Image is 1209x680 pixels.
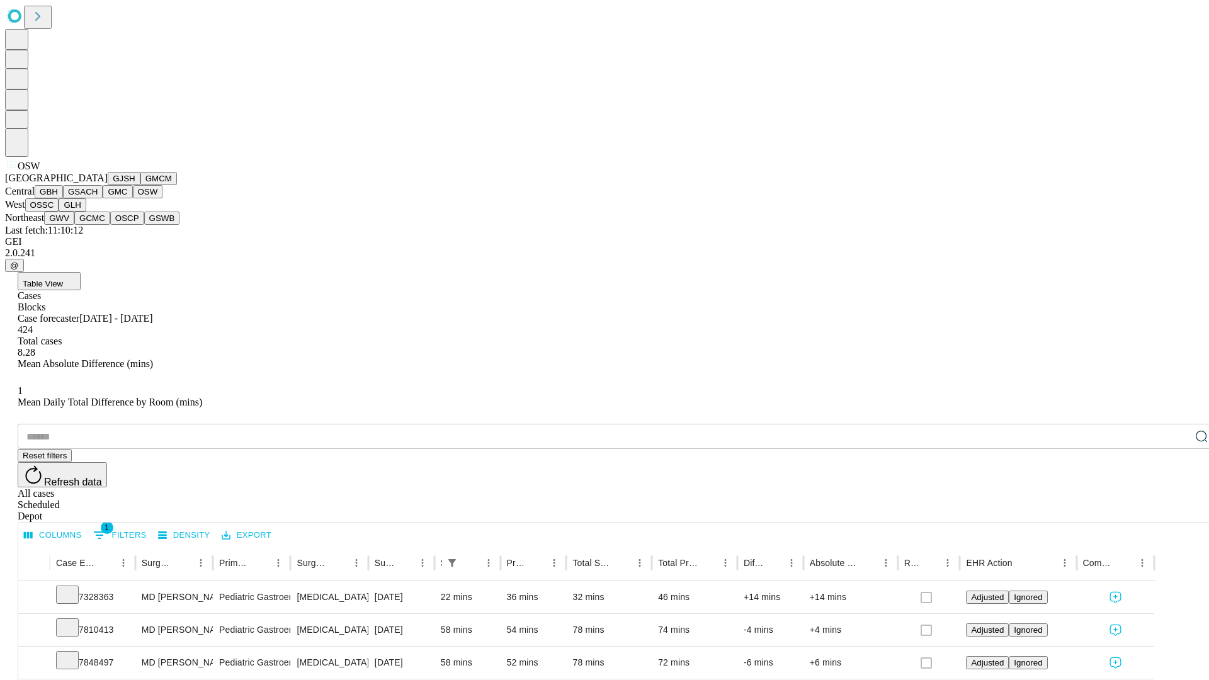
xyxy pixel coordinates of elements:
div: Total Predicted Duration [658,558,698,568]
span: Northeast [5,212,44,223]
span: [GEOGRAPHIC_DATA] [5,173,108,183]
div: Total Scheduled Duration [572,558,612,568]
button: Menu [631,554,649,572]
div: 32 mins [572,581,645,613]
div: [DATE] [375,614,428,646]
div: 7328363 [56,581,129,613]
span: West [5,199,25,210]
button: Table View [18,272,81,290]
div: Surgeon Name [142,558,173,568]
button: Refresh data [18,462,107,487]
div: 2.0.241 [5,247,1204,259]
span: Ignored [1014,592,1042,602]
button: Adjusted [966,591,1009,604]
span: Case forecaster [18,313,79,324]
span: @ [10,261,19,270]
button: Menu [1056,554,1074,572]
button: Menu [414,554,431,572]
button: Reset filters [18,449,72,462]
div: 46 mins [658,581,731,613]
button: OSSC [25,198,59,212]
button: Menu [545,554,563,572]
div: -4 mins [744,614,797,646]
div: -6 mins [744,647,797,679]
button: Menu [348,554,365,572]
div: Difference [744,558,764,568]
button: Menu [783,554,800,572]
button: Menu [270,554,287,572]
button: Adjusted [966,656,1009,669]
button: Expand [25,620,43,642]
div: Surgery Date [375,558,395,568]
div: Primary Service [219,558,251,568]
span: Refresh data [44,477,102,487]
div: 7810413 [56,614,129,646]
button: Menu [1133,554,1151,572]
button: GMC [103,185,132,198]
span: Mean Daily Total Difference by Room (mins) [18,397,202,407]
button: GCMC [74,212,110,225]
div: Case Epic Id [56,558,96,568]
div: 58 mins [441,647,494,679]
button: Sort [330,554,348,572]
button: Sort [462,554,480,572]
div: MD [PERSON_NAME] [PERSON_NAME] Md [142,614,207,646]
div: Predicted In Room Duration [507,558,527,568]
span: Adjusted [971,658,1004,667]
button: Sort [97,554,115,572]
div: Surgery Name [297,558,328,568]
button: Sort [613,554,631,572]
span: Ignored [1014,625,1042,635]
button: Sort [1014,554,1031,572]
div: +6 mins [810,647,892,679]
button: GWV [44,212,74,225]
div: MD [PERSON_NAME] [PERSON_NAME] Md [142,647,207,679]
div: 58 mins [441,614,494,646]
button: Export [219,526,275,545]
span: Mean Absolute Difference (mins) [18,358,153,369]
div: 72 mins [658,647,731,679]
button: Ignored [1009,591,1047,604]
div: Absolute Difference [810,558,858,568]
span: 1 [101,521,113,534]
button: Sort [860,554,877,572]
span: Ignored [1014,658,1042,667]
button: Density [155,526,213,545]
button: Ignored [1009,623,1047,637]
button: GSACH [63,185,103,198]
div: 36 mins [507,581,560,613]
button: OSW [133,185,163,198]
span: Adjusted [971,592,1004,602]
button: Show filters [90,525,150,545]
button: GSWB [144,212,180,225]
div: [DATE] [375,647,428,679]
button: Menu [480,554,497,572]
button: @ [5,259,24,272]
span: Reset filters [23,451,67,460]
div: 78 mins [572,647,645,679]
button: GBH [35,185,63,198]
div: +14 mins [810,581,892,613]
div: Resolved in EHR [904,558,921,568]
span: OSW [18,161,40,171]
button: Select columns [21,526,85,545]
div: [MEDICAL_DATA] (EGD), FLEXIBLE, TRANSORAL, WITH [MEDICAL_DATA] SINGLE OR MULTIPLE [297,647,361,679]
span: 8.28 [18,347,35,358]
button: Sort [699,554,717,572]
button: Menu [115,554,132,572]
button: GJSH [108,172,140,185]
span: [DATE] - [DATE] [79,313,152,324]
div: Pediatric Gastroenterology [219,647,284,679]
button: Sort [252,554,270,572]
button: Menu [877,554,895,572]
span: Total cases [18,336,62,346]
button: Sort [174,554,192,572]
div: 7848497 [56,647,129,679]
div: Scheduled In Room Duration [441,558,442,568]
div: +14 mins [744,581,797,613]
button: Menu [939,554,956,572]
button: Sort [528,554,545,572]
div: 78 mins [572,614,645,646]
button: Expand [25,652,43,674]
div: Comments [1083,558,1115,568]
